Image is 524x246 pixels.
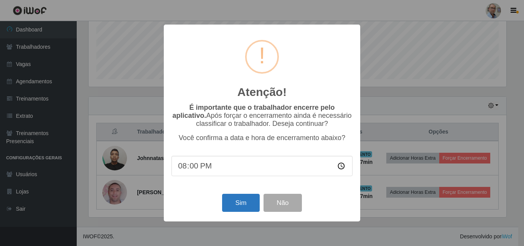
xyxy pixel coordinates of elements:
[171,104,353,128] p: Após forçar o encerramento ainda é necessário classificar o trabalhador. Deseja continuar?
[172,104,335,119] b: É importante que o trabalhador encerre pelo aplicativo.
[222,194,259,212] button: Sim
[237,85,287,99] h2: Atenção!
[171,134,353,142] p: Você confirma a data e hora de encerramento abaixo?
[264,194,302,212] button: Não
